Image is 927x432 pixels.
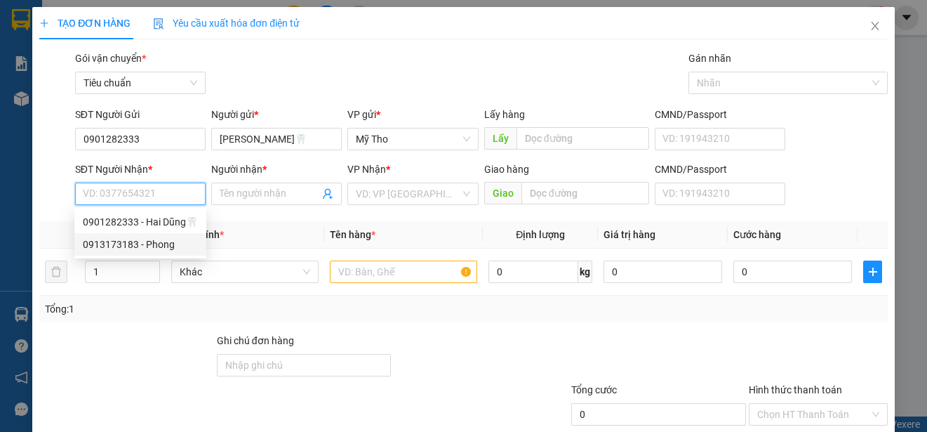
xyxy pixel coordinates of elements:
button: plus [863,261,882,283]
span: TẠO ĐƠN HÀNG [39,18,131,29]
span: Tên hàng [330,229,375,240]
span: Lấy hàng [484,109,525,120]
span: Yêu cầu xuất hóa đơn điện tử [153,18,300,29]
div: 0901282333 - Hai Dũng🦷 [74,211,206,233]
div: SĐT Người Gửi [75,107,206,122]
span: 25.000 [22,74,58,87]
span: VP Nhận [347,164,386,175]
span: Giao hàng [484,164,529,175]
img: icon [153,18,164,30]
button: delete [45,261,67,283]
div: VP gửi [347,107,478,122]
input: 0 [603,261,722,283]
div: CMND/Passport [655,162,785,177]
span: Cước hàng [733,229,781,240]
div: Tổng: 1 [45,301,359,317]
input: Dọc đường [516,127,649,150]
p: Nhận: [109,15,208,29]
div: 0913173183 - Phong [83,237,198,252]
input: Ghi chú đơn hàng [217,354,392,377]
span: 1 - Bọc (đồ ăn) [6,98,78,111]
div: SĐT Người Nhận [75,162,206,177]
div: 0901282333 - Hai Dũng🦷 [83,214,198,230]
span: Định lượng [516,229,565,240]
span: plus [864,266,881,277]
span: Giá trị hàng [603,229,655,240]
label: Hình thức thanh toán [749,384,842,395]
td: CC: [107,71,209,90]
div: 0913173183 - Phong [74,233,206,256]
span: Lấy [484,127,516,150]
div: Người nhận [211,162,342,177]
span: Mỹ Tho [356,129,469,150]
span: bé 2 [6,31,27,44]
span: Quận 5 [138,15,174,29]
p: Gửi từ: [6,15,107,29]
input: Dọc đường [521,182,649,204]
span: Mỹ Tho [39,15,77,29]
span: 1 [201,96,208,112]
span: 0 [126,74,132,87]
span: Gói vận chuyển [75,53,146,64]
div: Người gửi [211,107,342,122]
span: 0328833762 [6,46,69,60]
span: kg [578,261,592,283]
span: plus [39,18,49,28]
span: SL: [185,98,201,111]
span: Giao [484,182,521,204]
span: Tổng cước [571,384,617,395]
span: Tiêu chuẩn [84,72,197,93]
button: Close [855,7,895,46]
label: Gán nhãn [688,53,731,64]
label: Ghi chú đơn hàng [217,335,294,346]
span: user-add [322,188,333,199]
input: VD: Bàn, Ghế [330,261,477,283]
span: close [869,20,881,32]
span: Khác [180,261,310,282]
div: CMND/Passport [655,107,785,122]
span: Ngân [109,31,135,44]
td: CR: [5,71,108,90]
span: 0868742687 [109,46,172,60]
